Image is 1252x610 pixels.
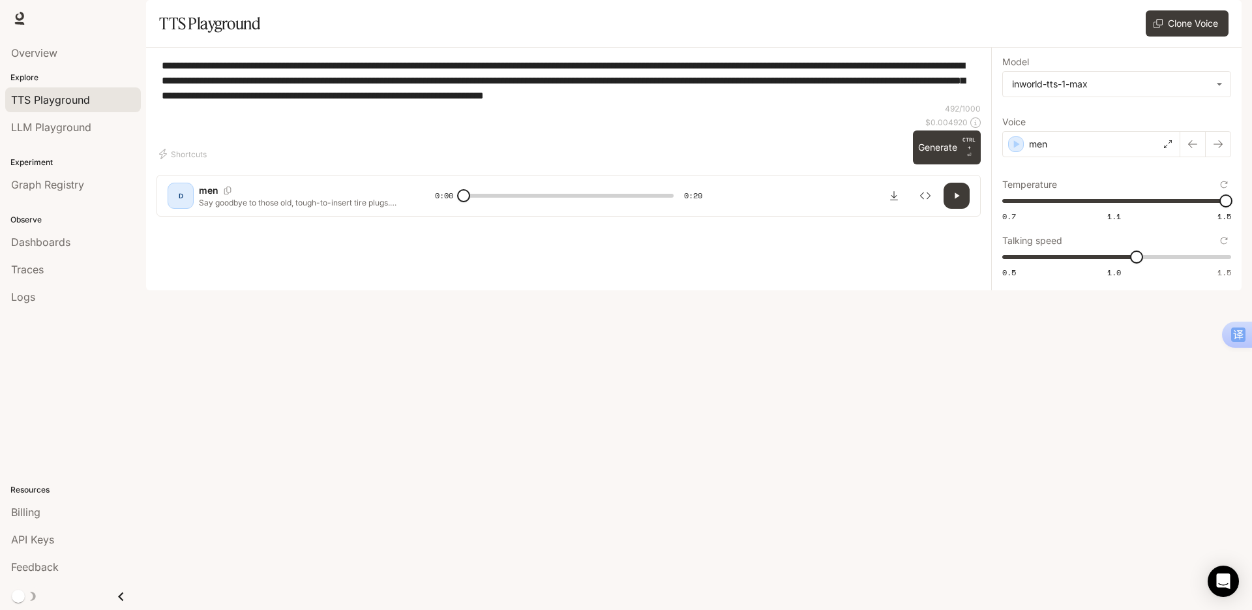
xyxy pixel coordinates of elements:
div: D [170,185,191,206]
p: Talking speed [1002,236,1062,245]
div: inworld-tts-1-max [1003,72,1230,97]
button: Reset to default [1217,177,1231,192]
p: Model [1002,57,1029,67]
p: Temperature [1002,180,1057,189]
p: men [1029,138,1047,151]
span: 0:00 [435,189,453,202]
span: 0.5 [1002,267,1016,278]
button: Inspect [912,183,938,209]
p: Voice [1002,117,1026,127]
span: 0:29 [684,189,702,202]
button: Copy Voice ID [218,187,237,194]
span: 1.5 [1217,211,1231,222]
h1: TTS Playground [159,10,260,37]
button: GenerateCTRL +⏎ [913,130,981,164]
button: Reset to default [1217,234,1231,248]
span: 1.1 [1107,211,1121,222]
span: 0.7 [1002,211,1016,222]
p: ⏎ [962,136,976,159]
span: 1.5 [1217,267,1231,278]
span: 1.0 [1107,267,1121,278]
button: Shortcuts [156,144,212,164]
button: Download audio [881,183,907,209]
p: CTRL + [962,136,976,151]
div: inworld-tts-1-max [1012,78,1210,91]
p: $ 0.004920 [925,117,968,128]
p: 492 / 1000 [945,103,981,114]
button: Clone Voice [1146,10,1229,37]
p: men [199,184,218,197]
p: Say goodbye to those old, tough-to-insert tire plugs. They're a hassle to push in, and you have t... [199,197,404,208]
div: Open Intercom Messenger [1208,566,1239,597]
